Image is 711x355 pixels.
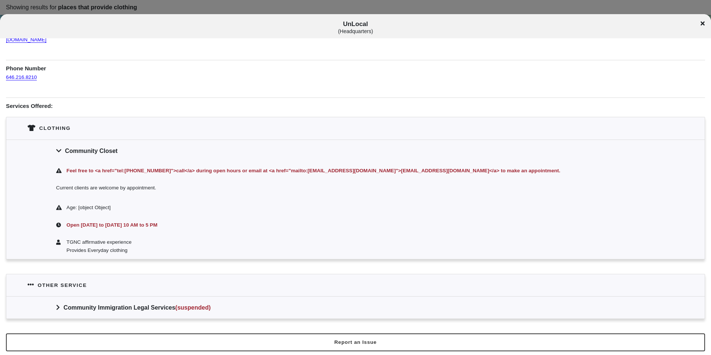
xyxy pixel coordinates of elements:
[6,333,705,351] button: Report an Issue
[6,296,705,319] div: Community Immigration Legal Services(suspended)
[6,60,705,73] h1: Phone Number
[39,124,71,132] div: Clothing
[6,97,705,110] h1: Services Offered:
[6,30,46,43] a: [DOMAIN_NAME]
[67,238,655,246] div: TGNC affirmative experience
[65,221,655,229] div: Open [DATE] to [DATE] 10 AM to 5 PM
[38,281,87,289] div: Other service
[61,20,651,34] span: UnLocal
[6,179,705,199] div: Current clients are welcome by appointment.
[6,140,705,162] div: Community Closet
[61,28,651,35] div: ( Headquarters )
[6,67,37,80] a: 646.216.8210
[65,167,655,175] div: Feel free to <a href="tel:[PHONE_NUMBER]">call</a> during open hours or email at <a href="mailto:...
[175,304,210,311] span: (suspended)
[67,204,655,212] div: Age: [object Object]
[67,246,655,255] div: Provides Everyday clothing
